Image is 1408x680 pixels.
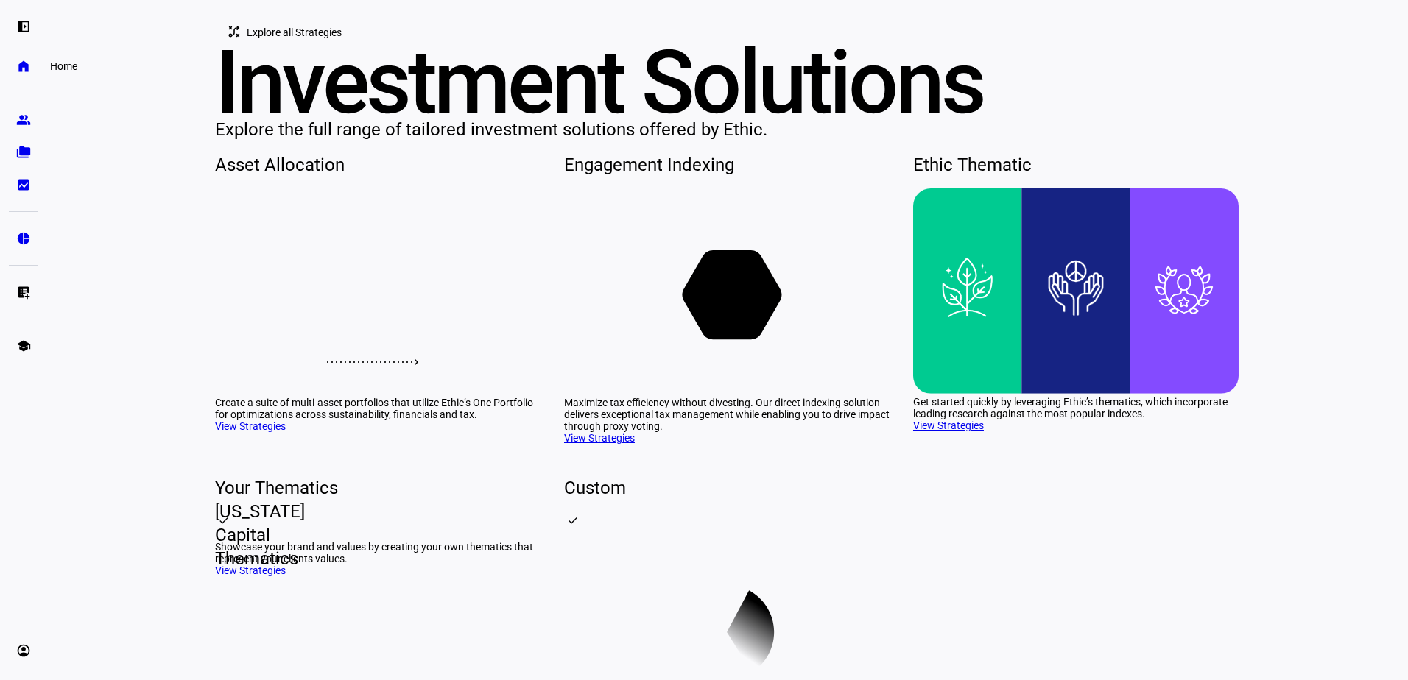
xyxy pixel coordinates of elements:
eth-mat-symbol: bid_landscape [16,177,31,192]
button: Explore all Strategies [215,18,359,47]
div: Engagement Indexing [564,153,890,177]
span: Explore all Strategies [247,18,342,47]
div: Investment Solutions [215,47,1240,118]
div: Asset Allocation [215,153,541,177]
eth-mat-symbol: pie_chart [16,231,31,246]
eth-mat-symbol: folder_copy [16,145,31,160]
a: home [9,52,38,81]
a: View Strategies [913,419,984,431]
eth-mat-symbol: group [16,113,31,127]
a: bid_landscape [9,170,38,199]
eth-mat-symbol: left_panel_open [16,19,31,34]
eth-mat-symbol: account_circle [16,643,31,658]
eth-mat-symbol: list_alt_add [16,285,31,300]
div: Create a suite of multi-asset portfolios that utilize Ethic’s One Portfolio for optimizations acr... [215,397,541,420]
div: Home [44,57,83,75]
eth-mat-symbol: school [16,339,31,353]
div: Explore the full range of tailored investment solutions offered by Ethic. [215,118,1240,141]
a: View Strategies [215,420,286,432]
mat-icon: check [567,514,579,526]
div: Your Thematics [215,476,541,500]
div: Get started quickly by leveraging Ethic’s thematics, which incorporate leading research against t... [913,396,1239,419]
div: Showcase your brand and values by creating your own thematics that represent your clients values. [215,541,541,564]
a: View Strategies [215,564,286,576]
a: folder_copy [9,138,38,167]
a: View Strategies [564,432,635,444]
eth-mat-symbol: home [16,59,31,74]
div: Custom [564,476,890,500]
span: [US_STATE] Capital Thematics [203,500,227,570]
div: Ethic Thematic [913,153,1239,177]
div: Maximize tax efficiency without divesting. Our direct indexing solution delivers exceptional tax ... [564,397,890,432]
a: group [9,105,38,135]
a: pie_chart [9,224,38,253]
mat-icon: tactic [227,24,242,39]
